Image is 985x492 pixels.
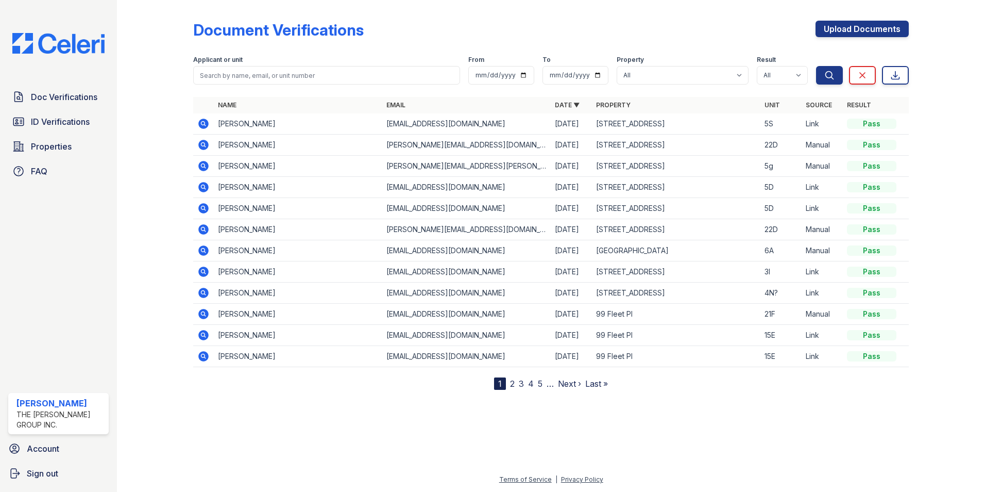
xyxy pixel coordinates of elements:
div: Document Verifications [193,21,364,39]
td: Link [802,283,843,304]
div: Pass [847,182,896,192]
td: [PERSON_NAME] [214,304,382,325]
td: [DATE] [551,261,592,283]
td: [PERSON_NAME] [214,198,382,219]
a: Source [806,101,832,109]
a: Account [4,438,113,459]
td: [PERSON_NAME] [214,177,382,198]
img: CE_Logo_Blue-a8612792a0a2168367f1c8372b55b34899dd931a85d93a1a3d3e32e68fde9ad4.png [4,33,113,54]
a: 4 [528,379,534,389]
td: [EMAIL_ADDRESS][DOMAIN_NAME] [382,240,551,261]
div: | [555,475,557,483]
span: ID Verifications [31,116,90,128]
span: FAQ [31,165,47,177]
a: 2 [510,379,515,389]
td: [PERSON_NAME][EMAIL_ADDRESS][DOMAIN_NAME] [382,135,551,156]
td: Manual [802,219,843,240]
td: 22D [760,219,802,240]
td: Manual [802,240,843,261]
td: [DATE] [551,219,592,240]
a: Privacy Policy [561,475,603,483]
td: [PERSON_NAME][EMAIL_ADDRESS][PERSON_NAME][DOMAIN_NAME] [382,156,551,177]
td: [PERSON_NAME] [214,346,382,367]
div: Pass [847,288,896,298]
td: 99 Fleet Pl [592,346,760,367]
td: [STREET_ADDRESS] [592,135,760,156]
span: Sign out [27,467,58,480]
div: Pass [847,119,896,129]
td: [STREET_ADDRESS] [592,113,760,135]
span: Account [27,442,59,455]
td: [EMAIL_ADDRESS][DOMAIN_NAME] [382,346,551,367]
td: 99 Fleet Pl [592,325,760,346]
td: [STREET_ADDRESS] [592,261,760,283]
input: Search by name, email, or unit number [193,66,460,85]
div: Pass [847,224,896,235]
td: 22D [760,135,802,156]
td: 5g [760,156,802,177]
td: [PERSON_NAME] [214,219,382,240]
a: Doc Verifications [8,87,109,107]
a: Next › [558,379,581,389]
td: [STREET_ADDRESS] [592,177,760,198]
td: Link [802,113,843,135]
a: Terms of Service [499,475,552,483]
td: Link [802,346,843,367]
td: 21F [760,304,802,325]
td: 15E [760,346,802,367]
td: [STREET_ADDRESS] [592,283,760,304]
td: [DATE] [551,346,592,367]
div: Pass [847,161,896,171]
td: [STREET_ADDRESS] [592,219,760,240]
td: [DATE] [551,240,592,261]
td: [EMAIL_ADDRESS][DOMAIN_NAME] [382,113,551,135]
span: … [547,378,554,390]
td: [EMAIL_ADDRESS][DOMAIN_NAME] [382,304,551,325]
td: 5S [760,113,802,135]
td: [EMAIL_ADDRESS][DOMAIN_NAME] [382,198,551,219]
td: [STREET_ADDRESS] [592,156,760,177]
a: Result [847,101,871,109]
div: Pass [847,309,896,319]
a: Properties [8,136,109,157]
td: [PERSON_NAME] [214,325,382,346]
td: [EMAIL_ADDRESS][DOMAIN_NAME] [382,177,551,198]
label: To [542,56,551,64]
td: Link [802,198,843,219]
td: [PERSON_NAME] [214,113,382,135]
td: [PERSON_NAME] [214,261,382,283]
label: From [468,56,484,64]
span: Properties [31,140,72,153]
div: Pass [847,330,896,340]
td: Manual [802,304,843,325]
td: [GEOGRAPHIC_DATA] [592,240,760,261]
a: Email [386,101,405,109]
div: The [PERSON_NAME] Group Inc. [16,409,105,430]
a: Date ▼ [555,101,580,109]
td: [PERSON_NAME] [214,156,382,177]
a: Sign out [4,463,113,484]
td: [EMAIL_ADDRESS][DOMAIN_NAME] [382,283,551,304]
div: Pass [847,245,896,256]
td: [DATE] [551,198,592,219]
td: 5D [760,177,802,198]
div: 1 [494,378,506,390]
td: [DATE] [551,113,592,135]
label: Applicant or unit [193,56,243,64]
td: Link [802,261,843,283]
td: [DATE] [551,135,592,156]
td: [PERSON_NAME] [214,240,382,261]
td: [DATE] [551,177,592,198]
td: [PERSON_NAME] [214,283,382,304]
label: Property [617,56,644,64]
a: Name [218,101,236,109]
a: 5 [538,379,542,389]
span: Doc Verifications [31,91,97,103]
a: ID Verifications [8,111,109,132]
td: [STREET_ADDRESS] [592,198,760,219]
td: Manual [802,156,843,177]
td: [PERSON_NAME] [214,135,382,156]
td: [DATE] [551,304,592,325]
label: Result [757,56,776,64]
